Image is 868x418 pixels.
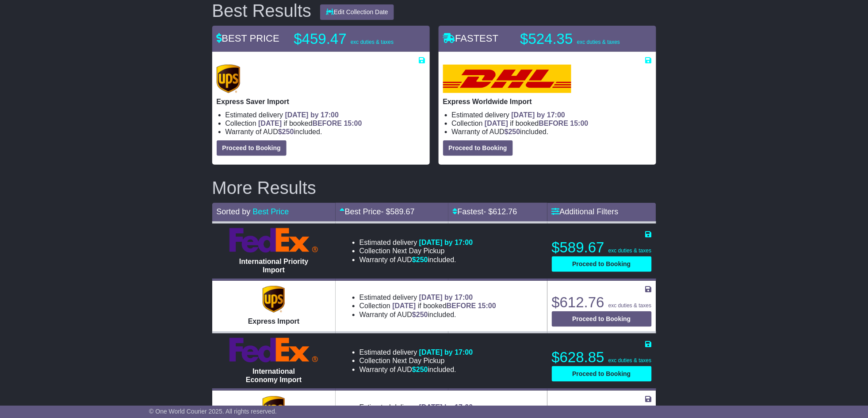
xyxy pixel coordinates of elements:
span: International Economy Import [246,368,302,383]
button: Proceed to Booking [217,140,287,156]
span: [DATE] by 17:00 [285,111,339,119]
span: [DATE] by 17:00 [419,403,473,411]
span: exc duties & taxes [608,248,651,254]
button: Edit Collection Date [320,4,394,20]
span: BEST PRICE [217,33,279,44]
span: [DATE] [393,302,416,310]
span: exc duties & taxes [608,302,651,309]
p: $612.76 [552,294,652,311]
span: [DATE] by 17:00 [512,111,566,119]
li: Estimated delivery [359,293,496,302]
h2: More Results [212,178,656,197]
li: Estimated delivery [359,348,473,356]
li: Collection [359,302,496,310]
span: exc duties & taxes [608,357,651,364]
li: Warranty of AUD included. [359,310,496,319]
span: BEFORE [539,120,569,127]
p: Express Worldwide Import [443,97,652,106]
span: 250 [416,311,428,318]
li: Collection [452,119,652,128]
img: DHL: Express Worldwide Import [443,65,571,93]
img: UPS (new): Express Saver Import [217,65,241,93]
span: 612.76 [493,207,517,216]
span: $ [412,311,428,318]
span: if booked [485,120,588,127]
div: Best Results [208,1,316,20]
li: Warranty of AUD included. [359,365,473,374]
span: - $ [381,207,415,216]
a: Fastest- $612.76 [453,207,517,216]
span: Express Import [248,317,299,325]
span: $ [412,256,428,263]
li: Estimated delivery [359,238,473,247]
span: 250 [416,366,428,373]
span: - $ [484,207,517,216]
p: $589.67 [552,239,652,256]
img: FedEx Express: International Priority Import [229,228,318,253]
span: International Priority Import [239,258,308,274]
span: exc duties & taxes [351,39,394,45]
li: Collection [359,247,473,255]
span: Next Day Pickup [393,357,445,364]
a: Best Price- $589.67 [340,207,415,216]
span: [DATE] [485,120,508,127]
span: [DATE] by 17:00 [419,348,473,356]
li: Estimated delivery [359,403,496,411]
span: © One World Courier 2025. All rights reserved. [149,408,277,415]
li: Estimated delivery [452,111,652,119]
li: Collection [226,119,425,128]
li: Warranty of AUD included. [226,128,425,136]
p: $628.85 [552,348,652,366]
button: Proceed to Booking [443,140,513,156]
span: if booked [393,302,496,310]
span: $ [278,128,294,135]
span: 589.67 [390,207,415,216]
a: Best Price [253,207,289,216]
span: 15:00 [478,302,496,310]
span: [DATE] by 17:00 [419,239,473,246]
img: FedEx Express: International Economy Import [229,338,318,363]
li: Collection [359,356,473,365]
p: $524.35 [520,30,631,48]
img: UPS (new): Express Import [263,286,285,313]
span: BEFORE [447,302,476,310]
span: [DATE] by 17:00 [419,294,473,301]
span: 250 [509,128,520,135]
li: Warranty of AUD included. [359,255,473,264]
button: Proceed to Booking [552,366,652,382]
span: Sorted by [217,207,251,216]
p: $459.47 [294,30,405,48]
span: 250 [282,128,294,135]
button: Proceed to Booking [552,311,652,327]
button: Proceed to Booking [552,256,652,272]
span: $ [412,366,428,373]
span: if booked [258,120,362,127]
li: Warranty of AUD included. [452,128,652,136]
p: Express Saver Import [217,97,425,106]
li: Estimated delivery [226,111,425,119]
span: BEFORE [313,120,342,127]
span: exc duties & taxes [577,39,620,45]
span: Next Day Pickup [393,247,445,255]
span: 250 [416,256,428,263]
span: 15:00 [344,120,362,127]
span: [DATE] [258,120,282,127]
a: Additional Filters [552,207,619,216]
span: $ [505,128,520,135]
span: FASTEST [443,33,499,44]
span: 15:00 [570,120,589,127]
